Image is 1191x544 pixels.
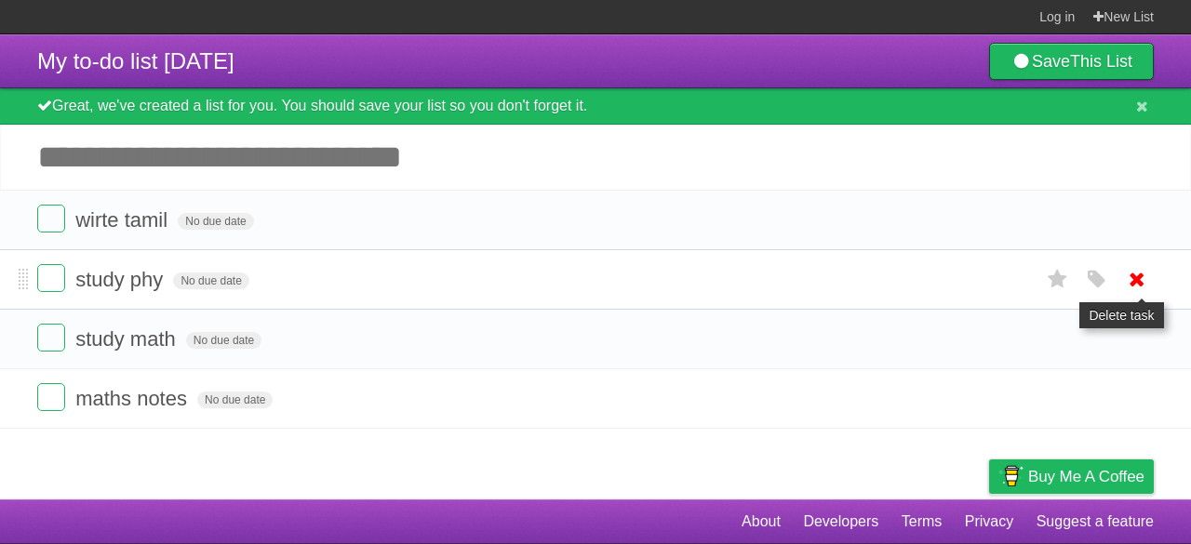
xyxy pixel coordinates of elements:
span: study math [75,327,181,351]
label: Star task [1040,324,1076,354]
a: Buy me a coffee [989,459,1154,494]
label: Done [37,205,65,232]
a: Suggest a feature [1037,504,1154,539]
label: Done [37,324,65,352]
span: No due date [173,272,248,289]
span: maths notes [75,387,192,410]
a: Developers [803,504,878,539]
a: Terms [902,504,943,539]
b: This List [1070,52,1132,71]
a: About [742,504,781,539]
span: wirte tamil [75,208,172,232]
label: Star task [1040,264,1076,295]
label: Star task [1040,383,1076,414]
span: No due date [186,332,261,349]
span: My to-do list [DATE] [37,48,234,73]
label: Done [37,264,65,292]
span: Buy me a coffee [1028,460,1144,493]
span: No due date [197,391,273,408]
img: Buy me a coffee [998,460,1024,492]
a: Privacy [965,504,1013,539]
span: study phy [75,268,167,291]
a: SaveThis List [989,43,1154,80]
label: Done [37,383,65,411]
span: No due date [178,213,253,230]
label: Star task [1040,205,1076,235]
